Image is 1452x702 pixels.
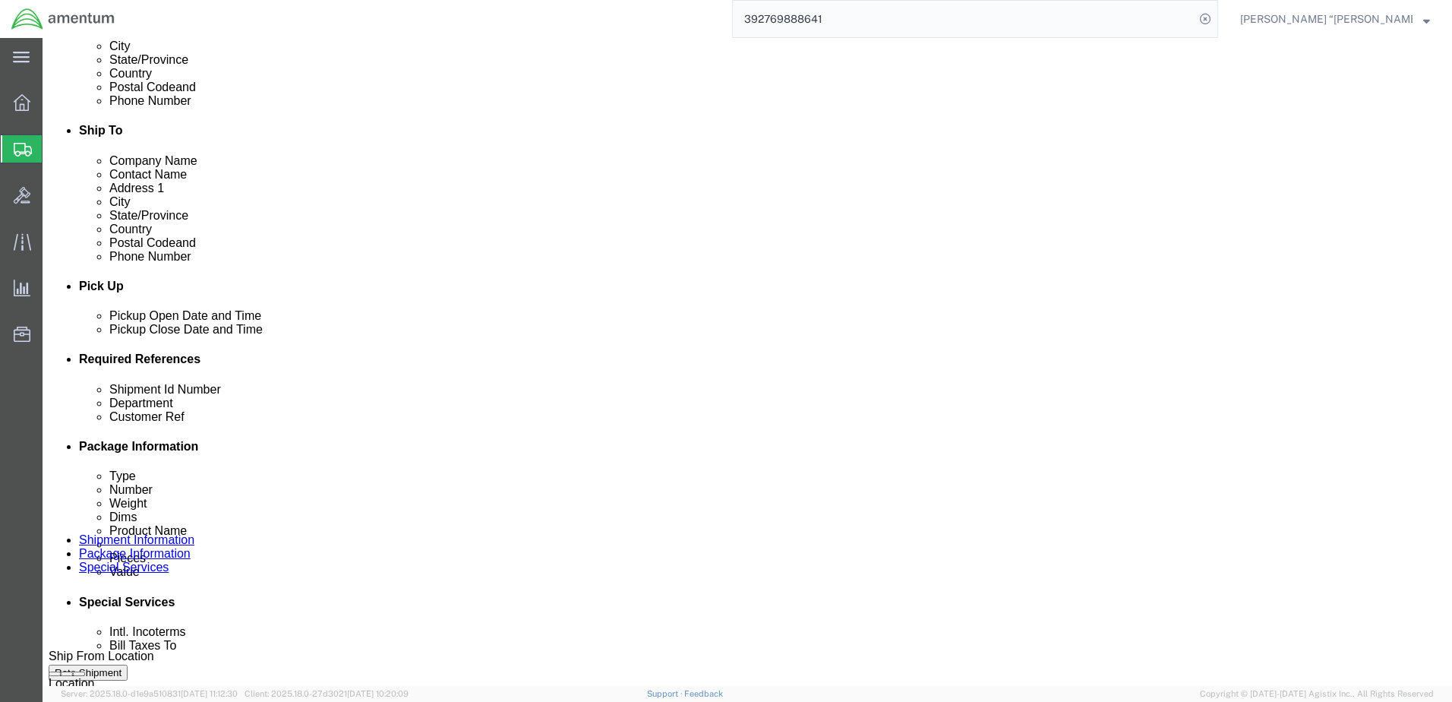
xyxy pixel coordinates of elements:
span: [DATE] 10:20:09 [347,689,409,698]
a: Feedback [684,689,723,698]
img: logo [11,8,115,30]
span: Client: 2025.18.0-27d3021 [245,689,409,698]
span: Courtney “Levi” Rabel [1240,11,1413,27]
iframe: FS Legacy Container [43,38,1452,686]
a: Support [647,689,685,698]
span: Copyright © [DATE]-[DATE] Agistix Inc., All Rights Reserved [1200,688,1434,700]
button: [PERSON_NAME] “[PERSON_NAME]” [PERSON_NAME] [1239,10,1431,28]
span: Server: 2025.18.0-d1e9a510831 [61,689,238,698]
input: Search for shipment number, reference number [733,1,1195,37]
span: [DATE] 11:12:30 [181,689,238,698]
